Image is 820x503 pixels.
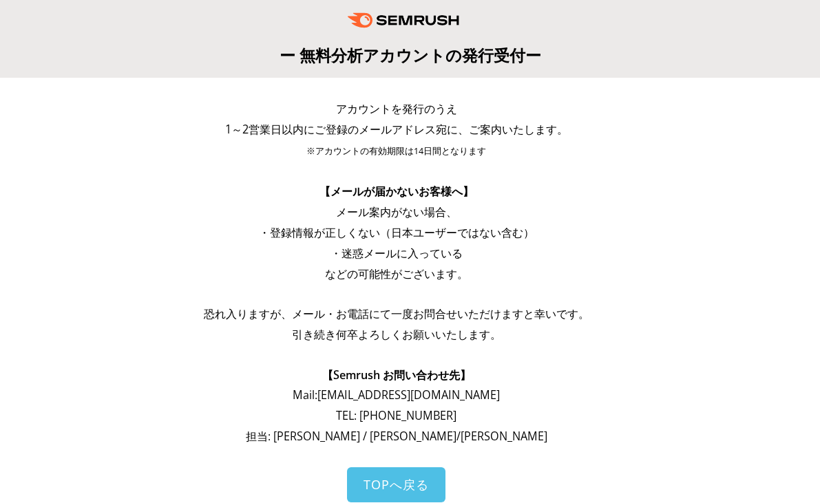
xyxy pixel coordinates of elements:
[325,266,468,281] span: などの可能性がございます。
[293,387,500,403] span: Mail: [EMAIL_ADDRESS][DOMAIN_NAME]
[204,306,589,321] span: 恐れ入りますが、メール・お電話にて一度お問合せいただけますと幸いです。
[336,101,457,116] span: アカウントを発行のうえ
[330,246,463,261] span: ・迷惑メールに入っている
[259,225,534,240] span: ・登録情報が正しくない（日本ユーザーではない含む）
[364,476,429,493] span: TOPへ戻る
[322,367,471,383] span: 【Semrush お問い合わせ先】
[280,44,541,66] span: ー 無料分析アカウントの発行受付ー
[225,122,568,137] span: 1～2営業日以内にご登録のメールアドレス宛に、ご案内いたします。
[336,204,457,220] span: メール案内がない場合、
[306,145,486,157] span: ※アカウントの有効期限は14日間となります
[292,327,501,342] span: 引き続き何卒よろしくお願いいたします。
[319,184,474,199] span: 【メールが届かないお客様へ】
[347,467,445,502] a: TOPへ戻る
[336,408,456,423] span: TEL: [PHONE_NUMBER]
[246,429,547,444] span: 担当: [PERSON_NAME] / [PERSON_NAME]/[PERSON_NAME]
